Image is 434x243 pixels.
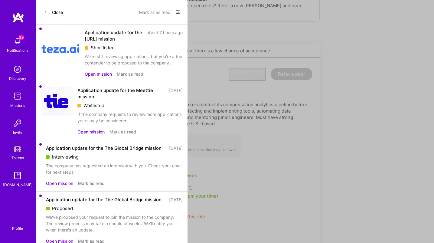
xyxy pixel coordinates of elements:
div: Invite [13,129,22,136]
img: Company Logo [41,87,73,116]
div: We're still reviewing applications, but you're a top contender to be proposed to the company. [85,53,183,66]
img: tokens [14,146,21,152]
img: discovery [11,63,24,75]
div: Tokens [11,155,24,161]
button: Open mission [46,180,73,186]
div: Application update for the The Global Bridge mission [46,196,162,203]
div: If the company requests to review more applications, yours may be considered. [77,111,183,124]
div: The company has requested an interview with you. Check your email for next steps. [46,163,183,175]
img: bell [11,35,24,47]
div: Keywords nach Traffic [66,36,104,40]
div: [DATE] [169,145,183,151]
div: Application update for the The Global Bridge mission [46,145,162,151]
button: Open mission [77,129,105,135]
img: logo_orange.svg [10,10,15,15]
div: We've proposed your request to join the mission to the company. The review process may take a cou... [46,214,183,233]
div: Waitlisted [77,102,183,109]
img: Invite [11,117,24,129]
div: Domain: [DOMAIN_NAME] [16,16,67,21]
button: Mark as read [109,129,136,135]
div: Discovery [9,75,26,82]
div: v 4.0.25 [17,10,30,15]
div: [DATE] [169,87,183,100]
div: Notifications [7,47,28,54]
img: tab_domain_overview_orange.svg [24,35,29,40]
img: guide book [11,169,24,182]
img: Company Logo [41,29,80,68]
button: Mark all as read [139,7,171,17]
button: Open mission [85,71,112,77]
div: Proposed [46,205,183,212]
div: [DATE] [169,196,183,203]
img: website_grey.svg [10,16,15,21]
img: teamwork [11,90,24,102]
div: Profile [12,225,23,231]
div: [DOMAIN_NAME] [3,182,32,188]
div: Interviewing [46,154,183,160]
button: Mark as read [78,180,105,186]
img: logo [12,12,24,23]
span: 39 [19,35,24,40]
div: Domain [31,36,44,40]
div: about 7 hours ago [147,29,183,42]
div: Missions [10,102,25,109]
div: Application update for the [URL] mission [85,29,143,42]
img: tab_keywords_by_traffic_grey.svg [59,35,64,40]
button: Mark as read [117,71,143,77]
a: Profile [10,219,25,231]
div: Shortlisted [85,44,183,51]
button: Close [44,7,63,17]
div: Application update for the Meettie mission [77,87,165,100]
